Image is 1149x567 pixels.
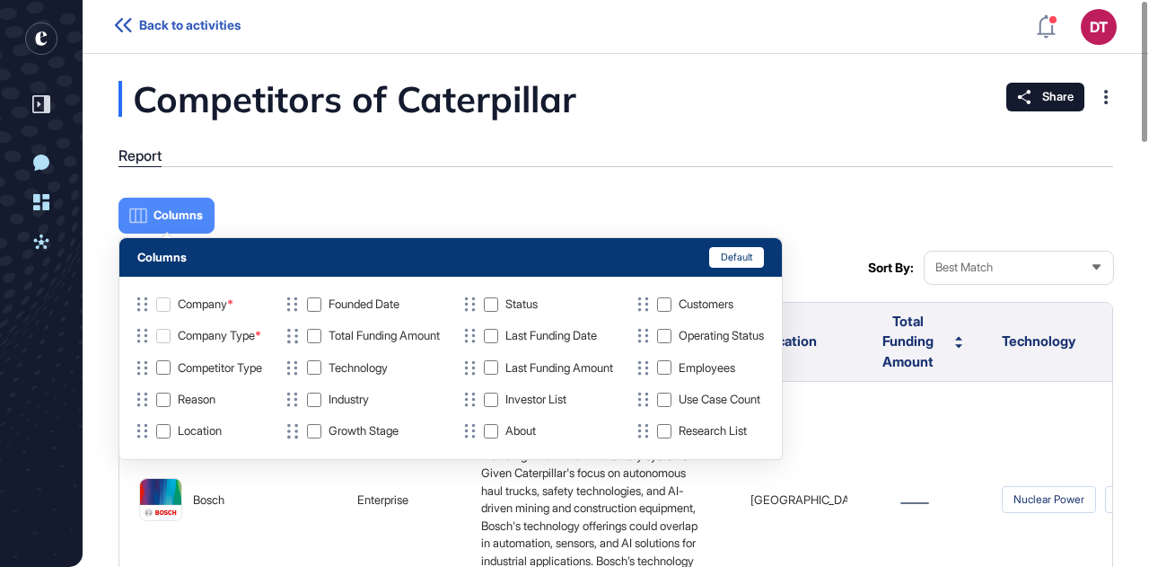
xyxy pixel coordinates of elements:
div: Total Funding Amount [329,329,440,342]
img: Bosch-logo [140,479,181,520]
div: About [505,424,536,438]
div: Investor List [505,393,566,406]
div: Company [178,297,233,311]
span: Best Match [935,261,993,274]
div: entrapeer-logo [25,22,57,55]
button: Total Funding Amount [867,312,962,373]
div: Location [178,424,222,438]
div: Research List [679,424,747,438]
div: Technology [329,361,388,375]
div: Competitors of Caterpillar [118,81,756,117]
span: [GEOGRAPHIC_DATA] [750,492,867,507]
button: Columns [118,198,215,234]
div: Growth Stage [329,424,399,438]
div: Last Funding Date [505,329,597,342]
div: Columns [137,251,187,264]
div: Company Type [178,329,261,342]
div: Employees [679,361,735,375]
a: Back to activities [115,18,241,35]
span: nuclear power [1002,486,1096,513]
div: Bosch [193,492,224,509]
div: Founded Date [329,297,399,311]
div: Competitor Type [178,361,262,375]
button: DT [1081,9,1117,45]
div: Customers [679,297,733,311]
div: Operating Status [679,329,764,342]
div: Report [118,147,162,164]
span: Back to activities [139,18,241,32]
span: Location [762,332,817,350]
div: Industry [329,393,369,406]
span: +72 [1105,486,1147,513]
div: Use Case Count [679,393,760,406]
div: Reason [178,393,215,406]
span: Share [1042,90,1074,104]
div: Status [505,297,538,311]
button: Default [709,247,764,268]
div: Last Funding Amount [505,361,613,375]
span: Technology [1002,332,1075,350]
span: Total Funding Amount [867,312,948,373]
span: Sort By: [868,261,914,275]
span: enterprise [357,492,408,507]
span: Columns [153,208,203,222]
